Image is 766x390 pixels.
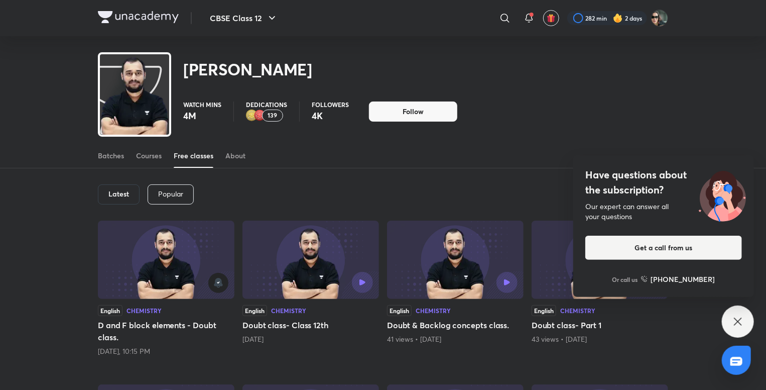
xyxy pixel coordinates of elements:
[651,10,668,27] img: Arihant
[268,112,278,119] p: 139
[585,167,742,198] h4: Have questions about the subscription?
[174,151,213,161] div: Free classes
[387,221,524,356] div: Doubt & Backlog concepts class.
[242,319,379,331] h5: Doubt class- Class 12th
[651,274,715,284] h6: [PHONE_NUMBER]
[641,274,715,284] a: [PHONE_NUMBER]
[532,334,668,344] div: 43 views • 4 days ago
[98,11,179,26] a: Company Logo
[585,236,742,260] button: Get a call from us
[136,144,162,168] a: Courses
[532,305,556,316] div: English
[242,334,379,344] div: 3 days ago
[98,11,179,23] img: Company Logo
[242,305,267,316] div: English
[691,167,754,222] img: ttu_illustration_new.svg
[532,221,668,356] div: Doubt class- Part 1
[136,151,162,161] div: Courses
[369,102,457,122] button: Follow
[174,144,213,168] a: Free classes
[98,221,234,356] div: D and F block elements - Doubt class.
[242,221,379,356] div: Doubt class- Class 12th
[98,346,234,356] div: Today, 10:15 PM
[100,56,169,146] img: class
[225,144,245,168] a: About
[246,102,287,108] p: Dedications
[246,110,258,122] img: educator badge2
[312,102,349,108] p: Followers
[387,334,524,344] div: 41 views • 4 days ago
[613,13,623,23] img: streak
[387,305,412,316] div: English
[98,319,234,343] h5: D and F block elements - Doubt class.
[403,107,424,117] span: Follow
[532,319,668,331] h5: Doubt class- Part 1
[158,190,183,198] p: Popular
[98,151,124,161] div: Batches
[543,10,559,26] button: avatar
[547,14,556,23] img: avatar
[183,110,221,122] p: 4M
[204,8,284,28] button: CBSE Class 12
[416,308,451,314] div: Chemistry
[612,275,638,284] p: Or call us
[254,110,266,122] img: educator badge1
[108,190,129,198] h6: Latest
[183,102,221,108] p: Watch mins
[585,202,742,222] div: Our expert can answer all your questions
[98,144,124,168] a: Batches
[387,319,524,331] h5: Doubt & Backlog concepts class.
[183,59,312,79] h2: [PERSON_NAME]
[560,308,595,314] div: Chemistry
[312,110,349,122] p: 4K
[225,151,245,161] div: About
[126,308,162,314] div: Chemistry
[271,308,306,314] div: Chemistry
[98,305,122,316] div: English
